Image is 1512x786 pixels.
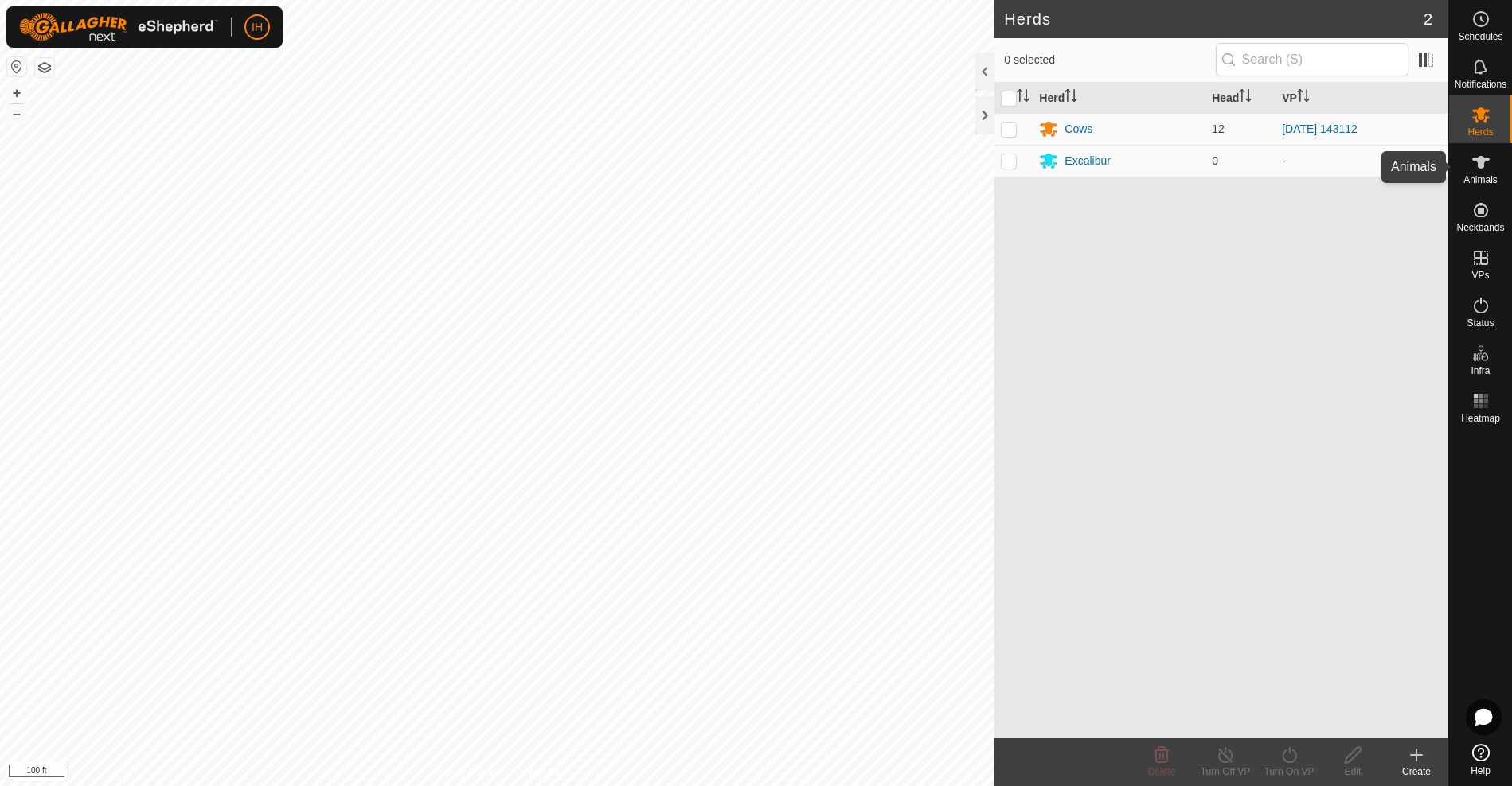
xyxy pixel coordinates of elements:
span: Schedules [1458,32,1502,41]
td: - [1276,145,1448,177]
p-sorticon: Activate to sort [1297,91,1310,104]
span: 0 selected [1004,52,1215,68]
a: Help [1449,737,1512,782]
div: Edit [1321,765,1385,779]
span: Heatmap [1461,414,1500,423]
th: VP [1276,83,1448,114]
div: Excalibur [1065,153,1111,169]
span: VPs [1471,270,1489,280]
div: Turn On VP [1257,765,1321,779]
span: IH [252,19,263,36]
span: Animals [1463,175,1498,185]
a: Privacy Policy [435,765,494,780]
a: [DATE] 143112 [1282,123,1358,135]
span: Notifications [1455,80,1506,89]
input: Search (S) [1216,43,1408,76]
a: Contact Us [513,765,560,780]
span: 2 [1424,7,1432,31]
span: 12 [1212,123,1225,135]
div: Cows [1065,121,1092,138]
span: Delete [1148,766,1176,777]
span: 0 [1212,154,1218,167]
button: Map Layers [35,58,54,77]
span: Infra [1471,366,1490,375]
p-sorticon: Activate to sort [1017,91,1029,104]
h2: Herds [1004,10,1424,29]
th: Herd [1033,83,1205,114]
span: Help [1471,766,1491,776]
span: Neckbands [1456,223,1504,232]
button: + [7,84,26,103]
p-sorticon: Activate to sort [1239,91,1252,104]
button: – [7,104,26,123]
div: Create [1385,765,1448,779]
img: Gallagher Logo [19,13,218,41]
p-sorticon: Activate to sort [1065,91,1077,104]
div: Turn Off VP [1194,765,1257,779]
span: Status [1467,318,1494,328]
th: Head [1205,83,1276,114]
button: Reset Map [7,57,26,76]
span: Herds [1467,127,1493,137]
